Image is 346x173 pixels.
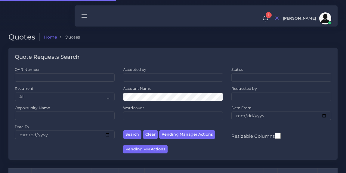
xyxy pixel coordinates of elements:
label: Requested by [231,86,257,91]
label: Resizable Columns [231,132,281,140]
h4: Quote Requests Search [15,54,79,61]
label: Date From [231,105,252,110]
label: Opportunity Name [15,105,50,110]
label: Date To [15,124,29,129]
a: Home [44,34,57,40]
label: Account Name [123,86,151,91]
label: Wordcount [123,105,144,110]
label: Accepted by [123,67,147,72]
span: [PERSON_NAME] [283,17,316,20]
label: QAR Number [15,67,40,72]
button: Pending Manager Actions [159,130,215,139]
img: avatar [319,12,331,24]
button: Search [123,130,141,139]
label: Status [231,67,243,72]
label: Recurrent [15,86,33,91]
a: 1 [260,15,271,22]
span: 1 [266,12,272,18]
input: Resizable Columns [275,132,281,140]
button: Clear [143,130,158,139]
button: Pending PM Actions [123,145,168,154]
a: [PERSON_NAME]avatar [280,12,333,24]
h2: Quotes [8,33,40,42]
li: Quotes [57,34,80,40]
